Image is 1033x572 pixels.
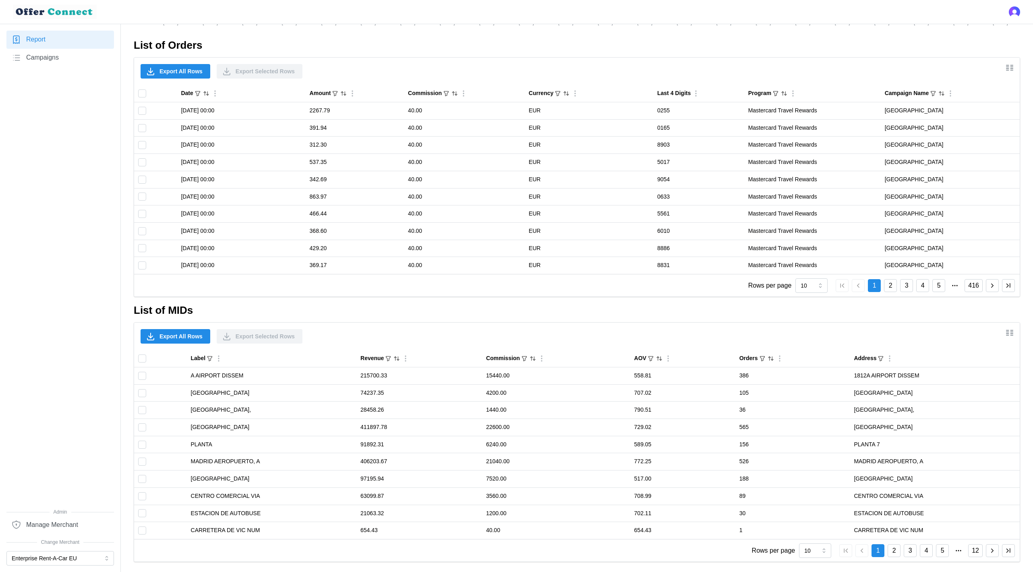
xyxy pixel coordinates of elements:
[26,35,46,45] span: Report
[835,20,850,25] tspan: [DATE]
[404,205,525,223] td: 40.00
[744,222,881,240] td: Mastercard Travel Rewards
[716,20,731,25] tspan: [DATE]
[191,354,206,363] div: Label
[482,453,630,470] td: 21040.00
[177,205,305,223] td: [DATE] 00:00
[482,419,630,436] td: 22600.00
[177,240,305,257] td: [DATE] 00:00
[356,522,482,539] td: 654.43
[525,222,653,240] td: EUR
[653,257,744,274] td: 8831
[6,31,114,49] a: Report
[138,227,146,235] input: Toggle select row
[236,330,295,343] span: Export Selected Rows
[744,137,881,154] td: Mastercard Travel Rewards
[459,89,468,98] button: Column Actions
[904,544,917,557] button: 3
[138,492,146,500] input: Toggle select row
[356,505,482,522] td: 21063.32
[881,102,1020,120] td: [GEOGRAPHIC_DATA]
[735,436,850,453] td: 156
[854,354,876,363] div: Address
[138,124,146,132] input: Toggle select row
[486,354,520,363] div: Commission
[916,279,929,292] button: 4
[664,354,673,363] button: Column Actions
[138,423,146,431] input: Toggle select row
[735,505,850,522] td: 30
[203,90,210,97] button: Sort by Date descending
[677,20,692,25] tspan: [DATE]
[187,487,357,505] td: CENTRO COMERCIAL VIA
[217,329,302,344] button: Export Selected Rows
[850,470,1020,488] td: [GEOGRAPHIC_DATA]
[881,119,1020,137] td: [GEOGRAPHIC_DATA]
[141,64,210,79] button: Export All Rows
[138,372,146,380] input: Toggle select row
[6,516,114,534] a: Manage Merchant
[744,188,881,205] td: Mastercard Travel Rewards
[653,240,744,257] td: 8886
[953,20,969,25] tspan: [DATE]
[630,402,735,419] td: 790.51
[306,240,404,257] td: 429.20
[187,384,357,402] td: [GEOGRAPHIC_DATA]
[850,419,1020,436] td: [GEOGRAPHIC_DATA]
[361,20,376,25] tspan: [DATE]
[451,90,458,97] button: Sort by Commission descending
[177,222,305,240] td: [DATE] 00:00
[872,544,884,557] button: 1
[525,188,653,205] td: EUR
[888,544,901,557] button: 2
[177,257,305,274] td: [DATE] 00:00
[653,154,744,171] td: 5017
[356,487,482,505] td: 63099.87
[744,205,881,223] td: Mastercard Travel Rewards
[881,171,1020,188] td: [GEOGRAPHIC_DATA]
[356,367,482,385] td: 215700.33
[744,102,881,120] td: Mastercard Travel Rewards
[744,257,881,274] td: Mastercard Travel Rewards
[138,141,146,149] input: Toggle select row
[282,20,297,25] tspan: [DATE]
[138,158,146,166] input: Toggle select row
[306,119,404,137] td: 391.94
[739,354,758,363] div: Orders
[356,453,482,470] td: 406203.67
[525,102,653,120] td: EUR
[138,458,146,466] input: Toggle select row
[965,279,983,292] button: 416
[735,384,850,402] td: 105
[138,244,146,252] input: Toggle select row
[306,171,404,188] td: 342.69
[874,20,890,25] tspan: [DATE]
[356,436,482,453] td: 91892.31
[936,544,949,557] button: 5
[482,367,630,385] td: 15440.00
[6,49,114,67] a: Campaigns
[780,90,788,97] button: Sort by Program ascending
[885,354,894,363] button: Column Actions
[404,102,525,120] td: 40.00
[775,354,784,363] button: Column Actions
[525,257,653,274] td: EUR
[884,279,897,292] button: 2
[306,257,404,274] td: 369.17
[744,119,881,137] td: Mastercard Travel Rewards
[138,107,146,115] input: Toggle select row
[571,89,580,98] button: Column Actions
[630,453,735,470] td: 772.25
[795,20,811,25] tspan: [DATE]
[134,38,1020,52] h2: List of Orders
[236,64,295,78] span: Export Selected Rows
[993,20,1008,25] tspan: [DATE]
[558,20,573,25] tspan: [DATE]
[537,354,546,363] button: Column Actions
[6,539,114,546] span: Change Merchant
[653,222,744,240] td: 6010
[400,20,416,25] tspan: [DATE]
[306,205,404,223] td: 466.44
[482,436,630,453] td: 6240.00
[744,154,881,171] td: Mastercard Travel Rewards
